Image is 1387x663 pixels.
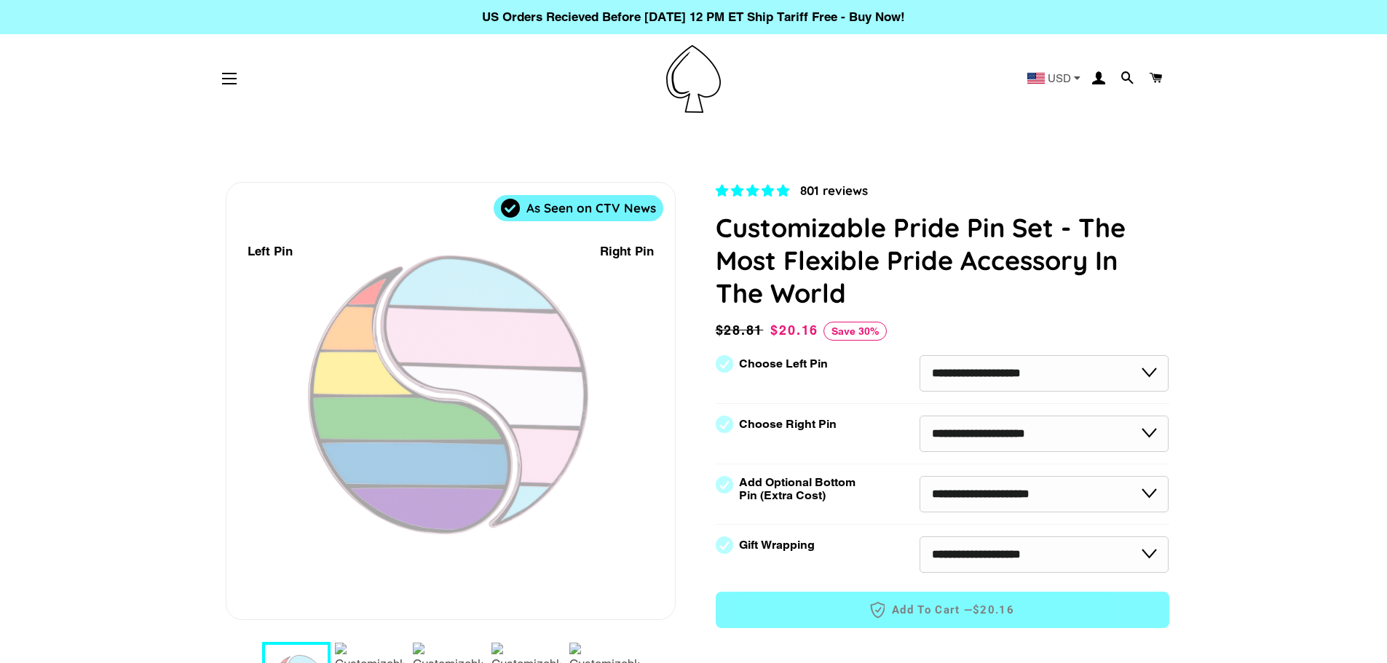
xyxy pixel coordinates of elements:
div: 1 / 7 [226,183,675,619]
span: $20.16 [770,322,818,338]
span: $20.16 [973,603,1014,618]
label: Gift Wrapping [739,539,815,552]
span: 4.83 stars [716,183,793,198]
label: Choose Right Pin [739,418,837,431]
label: Choose Left Pin [739,357,828,370]
div: Right Pin [600,242,654,261]
span: Save 30% [823,322,887,341]
span: $28.81 [716,320,767,341]
h1: Customizable Pride Pin Set - The Most Flexible Pride Accessory In The World [716,211,1169,309]
img: Pin-Ace [666,45,721,113]
span: USD [1048,73,1071,84]
button: Add to Cart —$20.16 [716,592,1169,628]
span: 801 reviews [800,183,868,198]
label: Add Optional Bottom Pin (Extra Cost) [739,476,861,502]
span: Add to Cart — [738,600,1147,619]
